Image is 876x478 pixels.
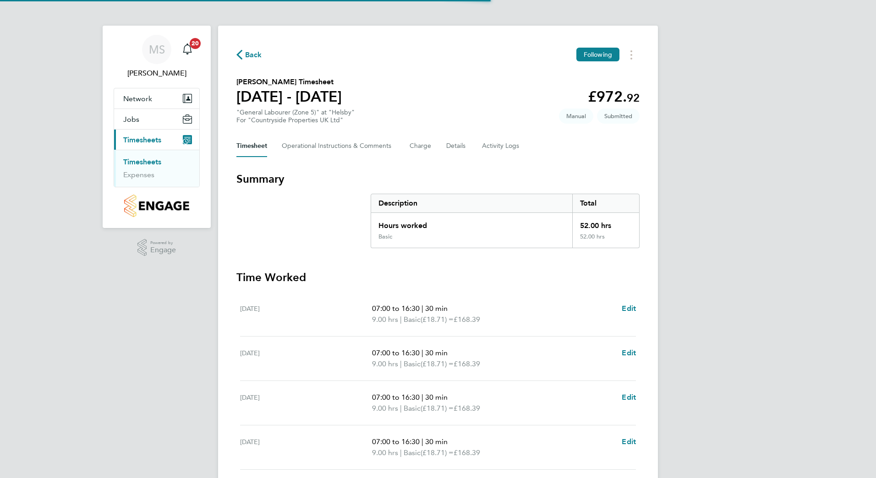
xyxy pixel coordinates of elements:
a: Edit [622,436,636,447]
span: (£18.71) = [421,448,454,457]
a: Timesheets [123,158,161,166]
span: | [400,448,402,457]
span: £168.39 [454,315,480,324]
span: (£18.71) = [421,359,454,368]
span: Powered by [150,239,176,247]
div: [DATE] [240,348,372,369]
button: Following [576,48,619,61]
span: | [422,393,423,402]
span: 30 min [425,348,448,357]
div: Description [371,194,572,212]
span: 07:00 to 16:30 [372,348,420,357]
a: Edit [622,303,636,314]
span: 30 min [425,393,448,402]
span: (£18.71) = [421,404,454,413]
span: | [422,437,423,446]
a: Powered byEngage [137,239,176,256]
div: 52.00 hrs [572,233,639,248]
span: Network [123,94,152,103]
button: Jobs [114,109,199,129]
span: Back [245,49,262,60]
button: Network [114,88,199,109]
img: countryside-properties-logo-retina.png [124,195,189,217]
span: Basic [404,358,421,369]
span: | [422,348,423,357]
span: Edit [622,348,636,357]
span: | [422,304,423,313]
h1: [DATE] - [DATE] [236,87,342,106]
button: Charge [410,135,432,157]
div: For "Countryside Properties UK Ltd" [236,116,355,124]
span: Matty Smith [114,68,200,79]
button: Timesheets Menu [623,48,640,62]
h3: Time Worked [236,270,640,285]
span: Engage [150,246,176,254]
span: Timesheets [123,136,161,144]
a: Go to home page [114,195,200,217]
div: Basic [378,233,392,240]
span: Jobs [123,115,139,124]
span: Edit [622,393,636,402]
a: Expenses [123,170,154,179]
span: 9.00 hrs [372,359,398,368]
div: Timesheets [114,150,199,187]
a: 20 [178,35,197,64]
span: 30 min [425,437,448,446]
div: 52.00 hrs [572,213,639,233]
span: 9.00 hrs [372,404,398,413]
div: "General Labourer (Zone 5)" at "Helsby" [236,109,355,124]
span: £168.39 [454,448,480,457]
button: Activity Logs [482,135,520,157]
h3: Summary [236,172,640,186]
a: MS[PERSON_NAME] [114,35,200,79]
app-decimal: £972. [588,88,640,105]
div: Total [572,194,639,212]
span: | [400,315,402,324]
span: 07:00 to 16:30 [372,304,420,313]
span: Basic [404,447,421,458]
span: £168.39 [454,359,480,368]
span: 92 [627,91,640,104]
span: MS [149,43,165,55]
span: 07:00 to 16:30 [372,437,420,446]
span: Basic [404,403,421,414]
span: 9.00 hrs [372,448,398,457]
a: Edit [622,392,636,403]
nav: Main navigation [103,26,211,228]
span: This timesheet is Submitted. [597,109,640,124]
span: | [400,404,402,413]
div: [DATE] [240,392,372,414]
span: Basic [404,314,421,325]
span: Edit [622,437,636,446]
span: 07:00 to 16:30 [372,393,420,402]
span: Following [584,50,612,59]
span: | [400,359,402,368]
button: Operational Instructions & Comments [282,135,395,157]
span: 9.00 hrs [372,315,398,324]
h2: [PERSON_NAME] Timesheet [236,76,342,87]
button: Timesheet [236,135,267,157]
button: Details [446,135,467,157]
span: 20 [190,38,201,49]
span: This timesheet was manually created. [559,109,593,124]
div: [DATE] [240,436,372,458]
span: 30 min [425,304,448,313]
button: Timesheets [114,130,199,150]
span: £168.39 [454,404,480,413]
span: (£18.71) = [421,315,454,324]
a: Edit [622,348,636,358]
div: [DATE] [240,303,372,325]
button: Back [236,49,262,60]
div: Hours worked [371,213,572,233]
div: Summary [371,194,640,248]
span: Edit [622,304,636,313]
